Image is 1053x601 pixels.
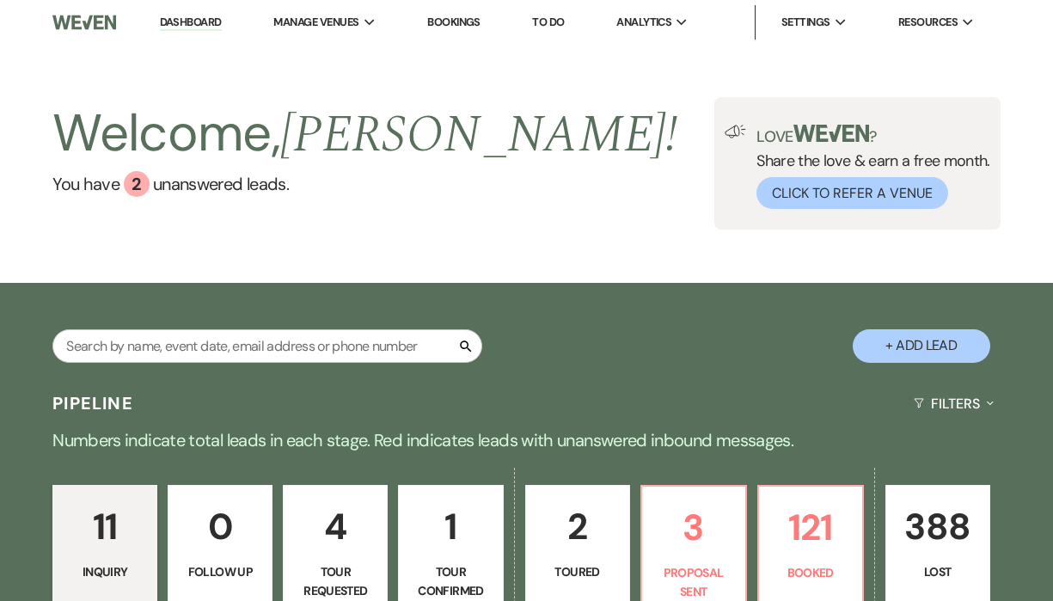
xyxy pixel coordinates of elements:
span: Analytics [616,14,671,31]
a: To Do [532,15,564,29]
p: 3 [652,499,735,556]
p: 11 [64,498,146,555]
p: 388 [897,498,979,555]
p: Lost [897,562,979,581]
h3: Pipeline [52,391,133,415]
h2: Welcome, [52,97,677,171]
p: 121 [769,499,852,556]
button: Filters [907,381,1001,426]
a: Dashboard [160,15,222,31]
img: loud-speaker-illustration.svg [725,125,746,138]
p: 2 [536,498,619,555]
p: 1 [409,498,492,555]
button: Click to Refer a Venue [756,177,948,209]
p: Inquiry [64,562,146,581]
span: Settings [781,14,830,31]
span: [PERSON_NAME] ! [280,95,677,175]
div: 2 [124,171,150,197]
a: You have 2 unanswered leads. [52,171,677,197]
p: Tour Confirmed [409,562,492,601]
a: Bookings [427,15,481,29]
span: Manage Venues [273,14,358,31]
p: 4 [294,498,377,555]
img: weven-logo-green.svg [793,125,870,142]
p: Tour Requested [294,562,377,601]
div: Share the love & earn a free month. [746,125,990,209]
p: 0 [179,498,261,555]
img: Weven Logo [52,4,116,40]
p: Toured [536,562,619,581]
span: Resources [898,14,958,31]
p: Booked [769,563,852,582]
input: Search by name, event date, email address or phone number [52,329,482,363]
p: Follow Up [179,562,261,581]
button: + Add Lead [853,329,990,363]
p: Love ? [756,125,990,144]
